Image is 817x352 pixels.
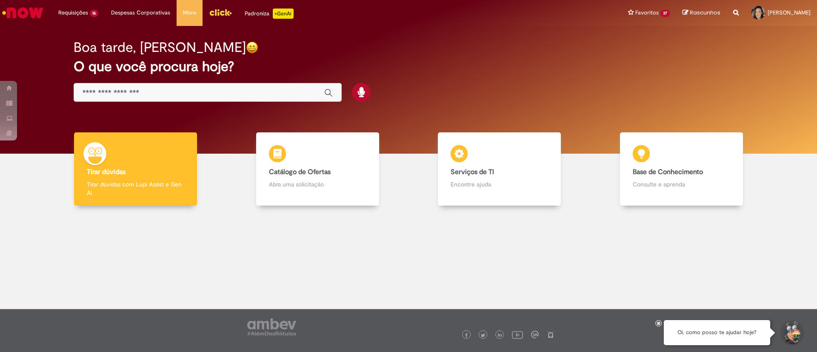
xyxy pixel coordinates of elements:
[451,180,548,189] p: Encontre ajuda
[690,9,720,17] span: Rascunhos
[111,9,170,17] span: Despesas Corporativas
[481,333,485,338] img: logo_footer_twitter.png
[227,132,409,206] a: Catálogo de Ofertas Abra uma solicitação
[245,9,294,19] div: Padroniza
[664,320,770,345] div: Oi, como posso te ajudar hoje?
[74,40,246,55] h2: Boa tarde, [PERSON_NAME]
[58,9,88,17] span: Requisições
[1,4,45,21] img: ServiceNow
[591,132,773,206] a: Base de Conhecimento Consulte e aprenda
[269,168,331,176] b: Catálogo de Ofertas
[183,9,196,17] span: More
[464,333,468,338] img: logo_footer_facebook.png
[408,132,591,206] a: Serviços de TI Encontre ajuda
[683,9,720,17] a: Rascunhos
[660,10,670,17] span: 37
[531,331,539,338] img: logo_footer_workplace.png
[87,168,126,176] b: Tirar dúvidas
[209,6,232,19] img: click_logo_yellow_360x200.png
[269,180,366,189] p: Abra uma solicitação
[547,331,554,338] img: logo_footer_naosei.png
[45,132,227,206] a: Tirar dúvidas Tirar dúvidas com Lupi Assist e Gen Ai
[633,168,703,176] b: Base de Conhecimento
[633,180,730,189] p: Consulte e aprenda
[246,41,258,54] img: happy-face.png
[635,9,659,17] span: Favoritos
[512,329,523,340] img: logo_footer_youtube.png
[498,333,502,338] img: logo_footer_linkedin.png
[779,320,804,346] button: Iniciar Conversa de Suporte
[74,59,744,74] h2: O que você procura hoje?
[273,9,294,19] p: +GenAi
[247,318,296,335] img: logo_footer_ambev_rotulo_gray.png
[87,180,184,197] p: Tirar dúvidas com Lupi Assist e Gen Ai
[451,168,494,176] b: Serviços de TI
[90,10,98,17] span: 16
[768,9,811,16] span: [PERSON_NAME]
